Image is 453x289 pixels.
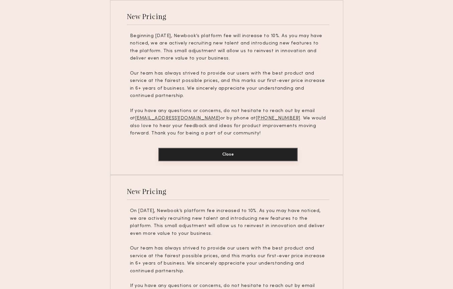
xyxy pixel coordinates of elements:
[158,148,298,161] button: Close
[130,32,326,63] p: Beginning [DATE], Newbook’s platform fee will increase to 10%. As you may have noticed, we are ac...
[256,116,300,120] u: [PHONE_NUMBER]
[130,107,326,137] p: If you have any questions or concerns, do not hesitate to reach out by email at or by phone at . ...
[130,245,326,275] p: Our team has always strived to provide our users with the best product and service at the fairest...
[127,12,167,21] div: New Pricing
[135,116,220,120] u: [EMAIL_ADDRESS][DOMAIN_NAME]
[127,187,167,196] div: New Pricing
[130,70,326,100] p: Our team has always strived to provide our users with the best product and service at the fairest...
[130,207,326,237] p: On [DATE], Newbook’s platform fee increased to 10%. As you may have noticed, we are actively recr...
